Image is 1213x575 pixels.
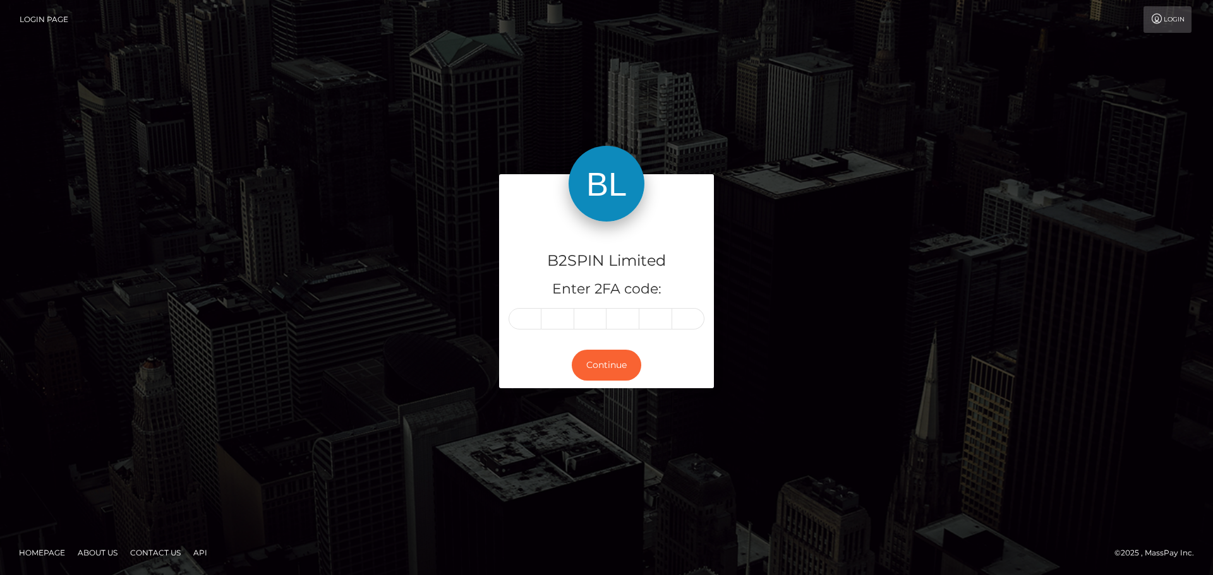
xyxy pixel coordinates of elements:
[125,543,186,562] a: Contact Us
[1114,546,1204,560] div: © 2025 , MassPay Inc.
[569,146,644,222] img: B2SPIN Limited
[188,543,212,562] a: API
[572,350,641,381] button: Continue
[509,280,704,299] h5: Enter 2FA code:
[1144,6,1192,33] a: Login
[73,543,123,562] a: About Us
[20,6,68,33] a: Login Page
[14,543,70,562] a: Homepage
[509,250,704,272] h4: B2SPIN Limited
